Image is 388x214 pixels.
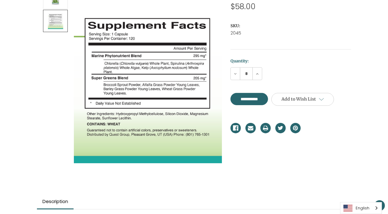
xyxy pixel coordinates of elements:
span: $58.00 [230,1,256,12]
img: NeoCleanse [74,5,222,163]
a: Add to Wish List [271,93,334,106]
aside: Language selected: English [340,202,382,214]
dd: 2045 [230,30,351,36]
a: Print [260,123,271,133]
span: Add to Wish List [281,96,316,102]
a: English [340,202,382,214]
dt: SKU: [230,23,350,29]
div: Language [340,202,382,214]
img: NeoCleanse [48,11,63,31]
a: Description [37,195,74,208]
label: Quantity: [230,58,351,64]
